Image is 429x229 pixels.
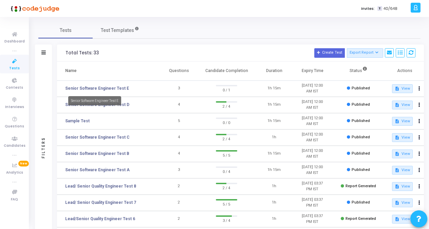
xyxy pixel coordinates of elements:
[352,102,370,107] span: Published
[68,96,121,105] div: Senior Software Engineer Test E
[386,61,424,81] th: Actions
[60,27,72,34] span: Tests
[395,217,399,222] mat-icon: description
[392,149,413,158] button: View
[352,168,370,172] span: Published
[216,103,238,109] span: 2 / 4
[392,84,413,93] button: View
[66,50,99,56] div: Total Tests: 33
[395,86,399,91] mat-icon: description
[216,152,238,158] span: 5 / 5
[293,146,332,162] td: [DATE] 12:00 AM IST
[9,66,20,71] span: Tests
[392,198,413,207] button: View
[65,167,130,173] a: Senior Software Engineer Test A
[293,113,332,129] td: [DATE] 12:00 AM IST
[293,211,332,227] td: [DATE] 03:37 PM IST
[293,195,332,211] td: [DATE] 03:37 PM IST
[65,216,135,222] a: Lead/Senior Quality Engineer Test 6
[395,168,399,173] mat-icon: description
[395,152,399,156] mat-icon: description
[216,86,238,93] span: 0 / 1
[160,162,198,178] td: 3
[160,211,198,227] td: 2
[332,61,386,81] th: Status
[392,133,413,142] button: View
[293,178,332,195] td: [DATE] 03:37 PM IST
[255,61,293,81] th: Duration
[255,129,293,146] td: 1h
[255,178,293,195] td: 1h
[255,146,293,162] td: 1h 15m
[101,27,134,34] span: Test Templates
[361,6,375,12] label: Invites:
[160,97,198,113] td: 4
[57,61,160,81] th: Name
[160,61,198,81] th: Questions
[18,161,29,166] span: New
[8,2,59,15] img: logo
[347,48,383,58] button: Export Report
[352,200,370,205] span: Published
[65,85,129,91] a: Senior Software Engineer Test E
[395,200,399,205] mat-icon: description
[255,162,293,178] td: 1h 15m
[40,110,46,185] div: Filters
[293,97,332,113] td: [DATE] 12:00 AM IST
[216,184,238,191] span: 2 / 4
[65,134,130,140] a: Senior Software Engineer Test C
[216,217,238,224] span: 3 / 4
[255,113,293,129] td: 1h 15m
[255,195,293,211] td: 1h
[198,61,255,81] th: Candidate Completion
[160,129,198,146] td: 4
[352,119,370,123] span: Published
[216,135,238,142] span: 2 / 4
[293,81,332,97] td: [DATE] 12:00 AM IST
[293,162,332,178] td: [DATE] 12:00 AM IST
[65,183,136,189] a: Lead/ Senior Quality Engineer Test 8
[352,151,370,156] span: Published
[346,216,376,221] span: Report Generated
[293,129,332,146] td: [DATE] 12:00 AM IST
[314,48,345,58] button: Create Test
[216,168,238,175] span: 0 / 4
[4,39,25,45] span: Dashboard
[395,103,399,107] mat-icon: description
[392,215,413,224] button: View
[395,119,399,124] mat-icon: description
[160,146,198,162] td: 4
[4,143,25,149] span: Candidates
[6,85,23,91] span: Contests
[216,119,238,126] span: 0 / 0
[216,200,238,207] span: 5 / 5
[294,61,332,81] th: Expiry Time
[255,81,293,97] td: 1h 15m
[346,184,376,188] span: Report Generated
[65,199,136,206] a: Lead/ Senior Quality Engineer Test 7
[160,195,198,211] td: 2
[255,211,293,227] td: 1h
[352,86,370,90] span: Published
[392,182,413,191] button: View
[5,124,24,129] span: Questions
[6,170,23,176] span: Analytics
[5,104,24,110] span: Interviews
[392,166,413,175] button: View
[395,135,399,140] mat-icon: description
[65,118,90,124] a: Sample Test
[65,151,129,157] a: Senior Software Engineer Test B
[11,197,18,202] span: FAQ
[395,184,399,189] mat-icon: description
[384,6,397,12] span: 40/648
[392,101,413,109] button: View
[160,81,198,97] td: 3
[352,135,370,139] span: Published
[392,117,413,126] button: View
[377,6,382,11] span: T
[255,97,293,113] td: 1h 15m
[160,113,198,129] td: 5
[160,178,198,195] td: 2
